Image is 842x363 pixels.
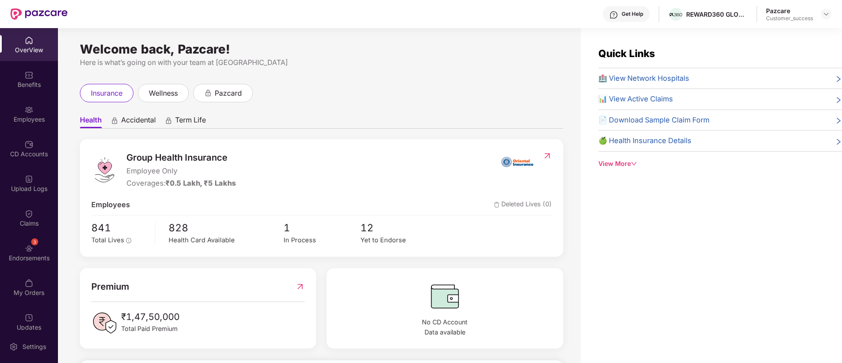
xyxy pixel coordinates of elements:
div: Yet to Endorse [360,235,437,245]
img: RedirectIcon [543,151,552,160]
div: Here is what’s going on with your team at [GEOGRAPHIC_DATA] [80,57,563,68]
span: 12 [360,220,437,236]
span: No CD Account Data available [338,317,552,337]
div: Customer_success [766,15,813,22]
span: right [835,95,842,105]
span: 841 [91,220,149,236]
img: svg+xml;base64,PHN2ZyBpZD0iQmVuZWZpdHMiIHhtbG5zPSJodHRwOi8vd3d3LnczLm9yZy8yMDAwL3N2ZyIgd2lkdGg9Ij... [25,71,33,79]
span: 🏥 View Network Hospitals [598,73,689,84]
img: svg+xml;base64,PHN2ZyBpZD0iQ2xhaW0iIHhtbG5zPSJodHRwOi8vd3d3LnczLm9yZy8yMDAwL3N2ZyIgd2lkdGg9IjIwIi... [25,209,33,218]
img: PaidPremiumIcon [91,310,118,336]
img: svg+xml;base64,PHN2ZyBpZD0iTXlfT3JkZXJzIiBkYXRhLW5hbWU9Ik15IE9yZGVycyIgeG1sbnM9Imh0dHA6Ly93d3cudz... [25,279,33,288]
img: svg+xml;base64,PHN2ZyBpZD0iRHJvcGRvd24tMzJ4MzIiIHhtbG5zPSJodHRwOi8vd3d3LnczLm9yZy8yMDAwL3N2ZyIgd2... [823,11,830,18]
span: right [835,137,842,147]
span: Total Paid Premium [121,324,180,334]
span: ₹1,47,50,000 [121,310,180,324]
img: svg+xml;base64,PHN2ZyBpZD0iSGVscC0zMngzMiIgeG1sbnM9Imh0dHA6Ly93d3cudzMub3JnLzIwMDAvc3ZnIiB3aWR0aD... [609,11,618,19]
div: animation [204,89,212,97]
div: View More [598,159,842,169]
img: deleteIcon [494,202,500,208]
img: svg+xml;base64,PHN2ZyBpZD0iQ0RfQWNjb3VudHMiIGRhdGEtbmFtZT0iQ0QgQWNjb3VudHMiIHhtbG5zPSJodHRwOi8vd3... [25,140,33,149]
div: Welcome back, Pazcare! [80,46,563,53]
div: animation [165,116,173,124]
span: down [631,161,637,167]
span: 828 [169,220,284,236]
img: svg+xml;base64,PHN2ZyBpZD0iRW1wbG95ZWVzIiB4bWxucz0iaHR0cDovL3d3dy53My5vcmcvMjAwMC9zdmciIHdpZHRoPS... [25,105,33,114]
img: logo [91,157,118,183]
span: Employees [91,199,130,211]
span: Quick Links [598,47,655,59]
span: right [835,75,842,84]
span: wellness [149,88,178,99]
img: R360%20LOGO.png [669,13,682,17]
div: Pazcare [766,7,813,15]
span: 📊 View Active Claims [598,93,673,105]
img: insurerIcon [501,151,534,173]
img: svg+xml;base64,PHN2ZyBpZD0iU2V0dGluZy0yMHgyMCIgeG1sbnM9Imh0dHA6Ly93d3cudzMub3JnLzIwMDAvc3ZnIiB3aW... [9,342,18,351]
span: Employee Only [126,165,236,177]
span: Total Lives [91,236,124,244]
img: svg+xml;base64,PHN2ZyBpZD0iVXBkYXRlZCIgeG1sbnM9Imh0dHA6Ly93d3cudzMub3JnLzIwMDAvc3ZnIiB3aWR0aD0iMj... [25,313,33,322]
img: svg+xml;base64,PHN2ZyBpZD0iRW5kb3JzZW1lbnRzIiB4bWxucz0iaHR0cDovL3d3dy53My5vcmcvMjAwMC9zdmciIHdpZH... [25,244,33,253]
img: svg+xml;base64,PHN2ZyBpZD0iVXBsb2FkX0xvZ3MiIGRhdGEtbmFtZT0iVXBsb2FkIExvZ3MiIHhtbG5zPSJodHRwOi8vd3... [25,175,33,183]
span: insurance [91,88,122,99]
div: Get Help [622,11,643,18]
span: Deleted Lives (0) [494,199,552,211]
span: Group Health Insurance [126,151,236,165]
span: ₹0.5 Lakh, ₹5 Lakhs [166,179,236,187]
span: 🍏 Health Insurance Details [598,135,691,147]
span: info-circle [126,238,131,243]
div: 3 [31,238,38,245]
div: REWARD360 GLOBAL SERVICES PRIVATE LIMITED [686,10,748,18]
span: Premium [91,280,129,294]
span: 1 [284,220,360,236]
div: In Process [284,235,360,245]
span: Health [80,115,102,128]
div: Settings [20,342,49,351]
div: animation [111,116,119,124]
div: Health Card Available [169,235,284,245]
span: right [835,116,842,126]
img: New Pazcare Logo [11,8,68,20]
span: Accidental [121,115,156,128]
img: RedirectIcon [295,280,305,294]
div: Coverages: [126,178,236,189]
span: Term Life [175,115,206,128]
img: svg+xml;base64,PHN2ZyBpZD0iSG9tZSIgeG1sbnM9Imh0dHA6Ly93d3cudzMub3JnLzIwMDAvc3ZnIiB3aWR0aD0iMjAiIG... [25,36,33,45]
span: pazcard [215,88,242,99]
span: 📄 Download Sample Claim Form [598,115,709,126]
img: CDBalanceIcon [338,280,552,313]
